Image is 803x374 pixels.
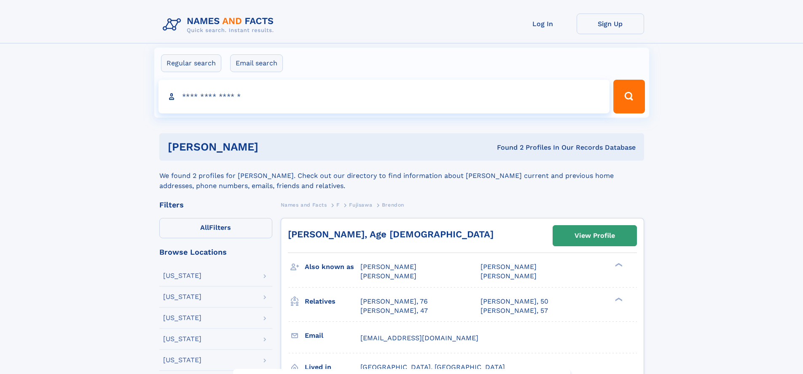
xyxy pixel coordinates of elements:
[305,294,360,309] h3: Relatives
[349,202,372,208] span: Fujisawa
[349,199,372,210] a: Fujisawa
[168,142,378,152] h1: [PERSON_NAME]
[360,306,428,315] a: [PERSON_NAME], 47
[613,296,623,302] div: ❯
[163,336,201,342] div: [US_STATE]
[159,201,272,209] div: Filters
[336,202,340,208] span: F
[360,263,416,271] span: [PERSON_NAME]
[360,272,416,280] span: [PERSON_NAME]
[382,202,404,208] span: Brendon
[553,226,636,246] a: View Profile
[481,306,548,315] a: [PERSON_NAME], 57
[163,272,201,279] div: [US_STATE]
[200,223,209,231] span: All
[305,328,360,343] h3: Email
[575,226,615,245] div: View Profile
[577,13,644,34] a: Sign Up
[159,248,272,256] div: Browse Locations
[305,260,360,274] h3: Also known as
[509,13,577,34] a: Log In
[281,199,327,210] a: Names and Facts
[159,218,272,238] label: Filters
[481,297,548,306] a: [PERSON_NAME], 50
[159,161,644,191] div: We found 2 profiles for [PERSON_NAME]. Check out our directory to find information about [PERSON_...
[163,315,201,321] div: [US_STATE]
[230,54,283,72] label: Email search
[360,297,428,306] a: [PERSON_NAME], 76
[613,80,645,113] button: Search Button
[613,262,623,268] div: ❯
[360,334,478,342] span: [EMAIL_ADDRESS][DOMAIN_NAME]
[158,80,610,113] input: search input
[481,272,537,280] span: [PERSON_NAME]
[481,263,537,271] span: [PERSON_NAME]
[161,54,221,72] label: Regular search
[378,143,636,152] div: Found 2 Profiles In Our Records Database
[360,363,505,371] span: [GEOGRAPHIC_DATA], [GEOGRAPHIC_DATA]
[163,293,201,300] div: [US_STATE]
[336,199,340,210] a: F
[159,13,281,36] img: Logo Names and Facts
[163,357,201,363] div: [US_STATE]
[288,229,494,239] a: [PERSON_NAME], Age [DEMOGRAPHIC_DATA]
